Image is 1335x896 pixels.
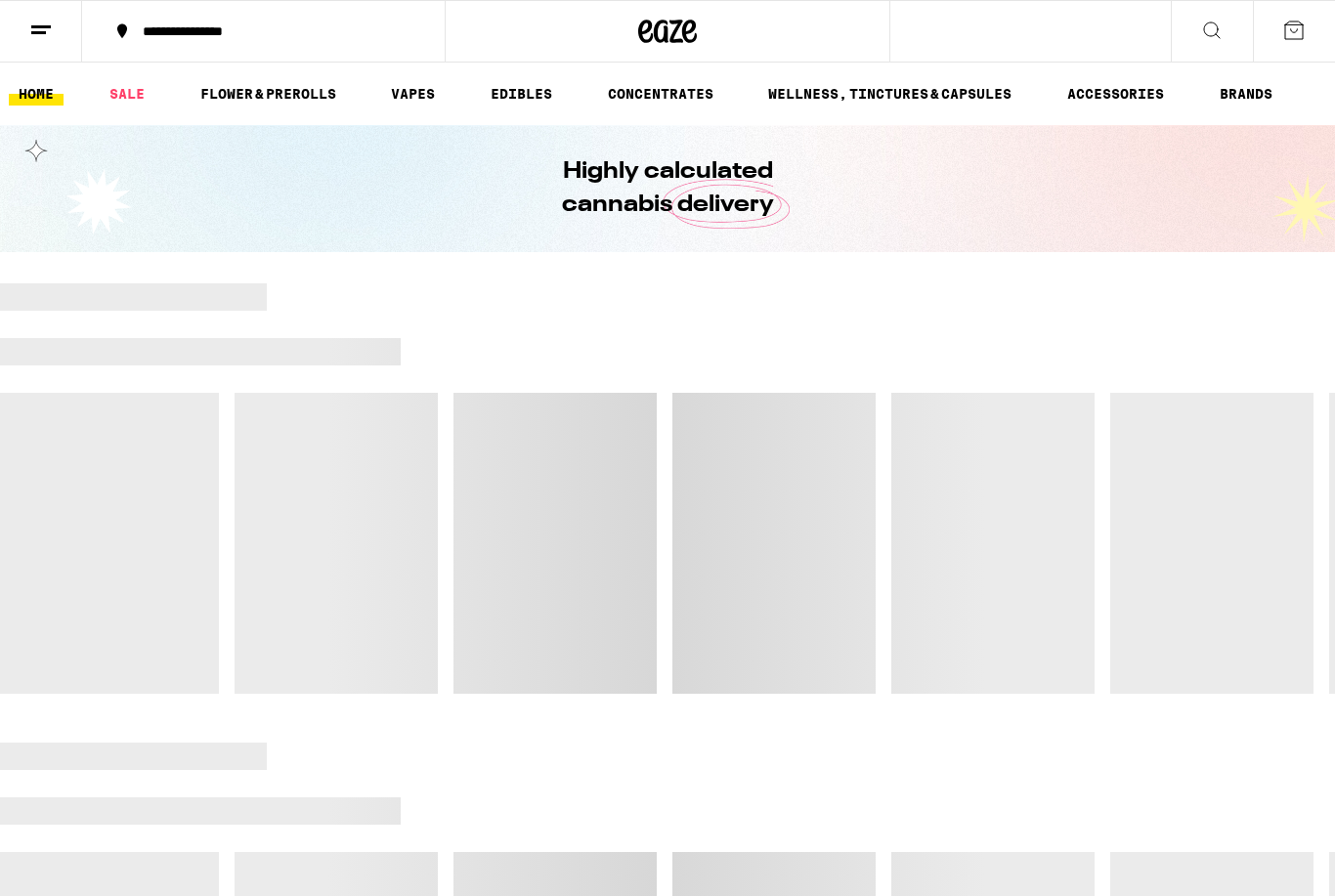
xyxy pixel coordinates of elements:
[191,82,346,106] a: FLOWER & PREROLLS
[100,82,154,106] a: SALE
[9,82,64,106] a: HOME
[381,82,445,106] a: VAPES
[758,82,1021,106] a: WELLNESS, TINCTURES & CAPSULES
[598,82,723,106] a: CONCENTRATES
[1057,82,1174,106] a: ACCESSORIES
[506,155,829,222] h1: Highly calculated cannabis delivery
[481,82,562,106] a: EDIBLES
[1210,82,1282,106] button: BRANDS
